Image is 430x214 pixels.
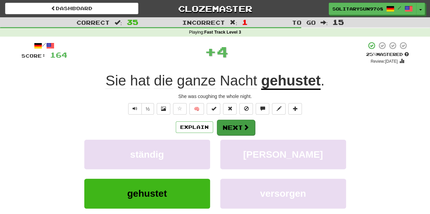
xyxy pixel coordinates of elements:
span: 15 [332,18,344,26]
button: Ignore sentence (alt+i) [239,103,253,115]
span: 164 [50,51,67,59]
span: / [398,5,401,10]
span: versorgen [260,188,306,199]
a: SolitarySun9708 / [329,3,416,15]
span: Nacht [220,73,257,89]
span: gehustet [127,188,167,199]
button: versorgen [220,179,346,208]
small: Review: [DATE] [371,59,398,64]
span: . [321,73,325,89]
span: : [320,20,328,25]
span: [PERSON_NAME] [243,149,323,160]
button: ständig [84,140,210,169]
span: SolitarySun9708 [332,6,383,12]
span: 35 [127,18,138,26]
div: / [21,41,67,50]
button: ½ [141,103,154,115]
button: Next [217,120,255,135]
button: Add to collection (alt+a) [288,103,302,115]
u: gehustet [261,73,321,90]
div: Text-to-speech controls [127,103,154,115]
button: Play sentence audio (ctl+space) [128,103,142,115]
a: Clozemaster [149,3,282,15]
button: Explain [176,121,213,133]
span: To go [292,19,315,26]
a: Dashboard [5,3,138,14]
button: Discuss sentence (alt+u) [256,103,269,115]
span: Incorrect [182,19,225,26]
button: Show image (alt+x) [157,103,170,115]
button: Edit sentence (alt+d) [272,103,286,115]
span: : [115,20,122,25]
button: gehustet [84,179,210,208]
button: [PERSON_NAME] [220,140,346,169]
button: Reset to 0% Mastered (alt+r) [223,103,237,115]
span: : [230,20,237,25]
span: hat [130,73,150,89]
span: 1 [242,18,248,26]
span: ganze [177,73,216,89]
span: Sie [105,73,126,89]
span: 4 [217,43,228,60]
span: + [205,41,217,62]
span: Score: [21,53,46,59]
span: ständig [130,149,164,160]
span: 25 % [366,52,376,57]
span: Correct [76,19,110,26]
button: Set this sentence to 100% Mastered (alt+m) [207,103,220,115]
strong: Fast Track Level 3 [204,30,241,35]
button: Favorite sentence (alt+f) [173,103,187,115]
div: She was coughing the whole night. [21,93,409,100]
span: die [154,73,173,89]
div: Mastered [366,52,409,58]
button: 🧠 [189,103,204,115]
